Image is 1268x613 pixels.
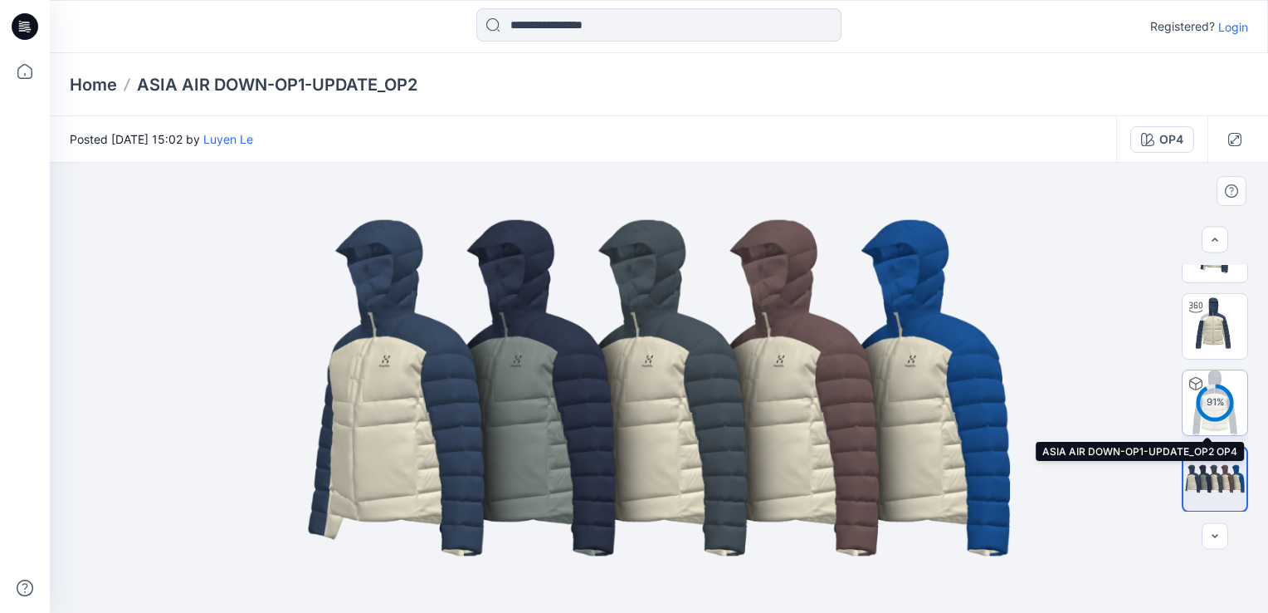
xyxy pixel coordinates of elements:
img: ASIA AIR DOWN-OP1-UPDATE_OP2 OP4 [1183,370,1247,435]
span: Posted [DATE] 15:02 by [70,130,253,148]
img: eyJhbGciOiJIUzI1NiIsImtpZCI6IjAiLCJzbHQiOiJzZXMiLCJ0eXAiOiJKV1QifQ.eyJkYXRhIjp7InR5cGUiOiJzdG9yYW... [284,163,1034,613]
p: ASIA AIR DOWN-OP1-UPDATE_OP2 [137,73,417,96]
p: Login [1218,18,1248,36]
button: OP4 [1130,126,1194,153]
img: Turntable [1183,294,1247,359]
img: All colorways [1183,460,1246,498]
div: OP4 [1159,130,1183,149]
div: 91 % [1195,395,1235,409]
a: Luyen Le [203,132,253,146]
p: Registered? [1150,17,1215,37]
a: Home [70,73,117,96]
